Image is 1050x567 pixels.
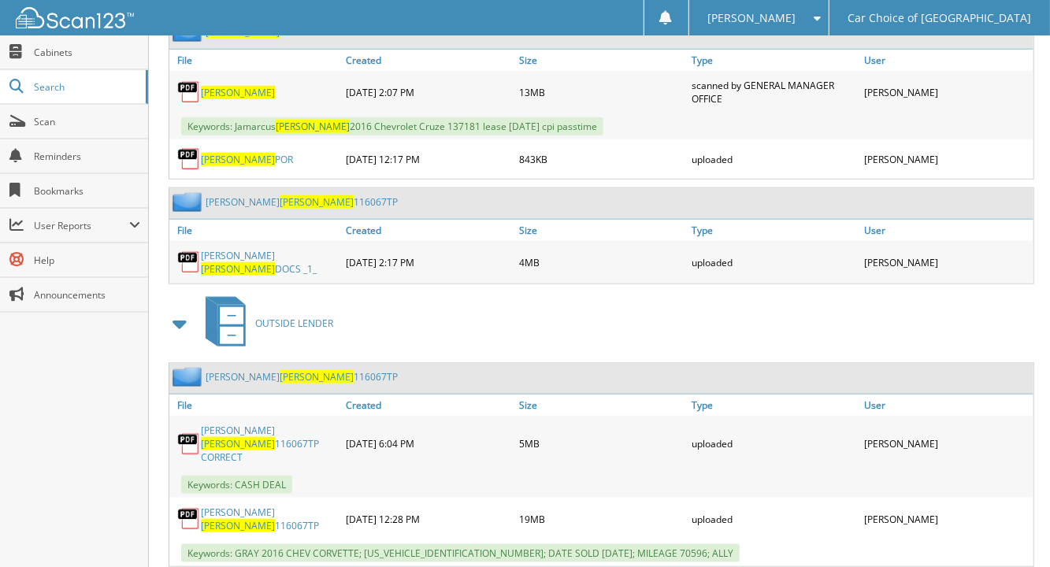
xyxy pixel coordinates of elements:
a: Size [515,50,688,71]
a: [PERSON_NAME] [201,86,275,99]
span: Car Choice of [GEOGRAPHIC_DATA] [848,13,1032,23]
div: 13MB [515,75,688,109]
div: [DATE] 12:17 PM [342,143,514,175]
span: [PERSON_NAME] [201,437,275,450]
a: User [861,220,1033,241]
a: [PERSON_NAME][PERSON_NAME]116067TP [201,506,338,532]
iframe: Chat Widget [971,491,1050,567]
div: uploaded [688,143,860,175]
img: PDF.png [177,147,201,171]
div: 19MB [515,502,688,536]
span: Keywords: Jamarcus 2016 Chevrolet Cruze 137181 lease [DATE] cpi passtime [181,117,603,135]
a: User [861,395,1033,416]
div: [PERSON_NAME] [861,75,1033,109]
a: User [861,50,1033,71]
div: scanned by GENERAL MANAGER OFFICE [688,75,860,109]
span: [PERSON_NAME] [201,519,275,532]
a: Created [342,50,514,71]
a: Type [688,395,860,416]
a: Created [342,395,514,416]
img: PDF.png [177,507,201,531]
span: Help [34,254,140,267]
span: Keywords: GRAY 2016 CHEV CORVETTE; [US_VEHICLE_IDENTIFICATION_NUMBER]; DATE SOLD [DATE]; MILEAGE ... [181,544,740,562]
span: Keywords: CASH DEAL [181,476,292,494]
a: File [169,220,342,241]
a: [PERSON_NAME][PERSON_NAME]116067TP [206,370,398,384]
div: [PERSON_NAME] [861,245,1033,280]
a: Type [688,220,860,241]
div: 5MB [515,420,688,468]
div: 843KB [515,143,688,175]
span: Reminders [34,150,140,163]
span: [PERSON_NAME] [280,370,354,384]
span: [PERSON_NAME] [280,195,354,209]
a: Size [515,220,688,241]
div: uploaded [688,420,860,468]
span: Scan [34,115,140,128]
div: uploaded [688,245,860,280]
a: Size [515,395,688,416]
a: Created [342,220,514,241]
img: folder2.png [173,367,206,387]
img: PDF.png [177,250,201,274]
div: [DATE] 2:17 PM [342,245,514,280]
div: uploaded [688,502,860,536]
span: [PERSON_NAME] [201,153,275,166]
img: scan123-logo-white.svg [16,7,134,28]
div: 4MB [515,245,688,280]
div: [DATE] 6:04 PM [342,420,514,468]
span: [PERSON_NAME] [276,120,350,133]
div: [DATE] 12:28 PM [342,502,514,536]
span: Cabinets [34,46,140,59]
div: [DATE] 2:07 PM [342,75,514,109]
div: [PERSON_NAME] [861,420,1033,468]
span: User Reports [34,219,129,232]
a: File [169,50,342,71]
div: [PERSON_NAME] [861,143,1033,175]
img: PDF.png [177,432,201,456]
a: [PERSON_NAME]POR [201,153,293,166]
img: PDF.png [177,80,201,104]
a: [PERSON_NAME][PERSON_NAME]DOCS _1_ [201,249,338,276]
a: [PERSON_NAME][PERSON_NAME]116067TP CORRECT [201,424,338,464]
a: OUTSIDE LENDER [196,292,333,354]
a: Type [688,50,860,71]
span: Announcements [34,288,140,302]
span: [PERSON_NAME] [707,13,796,23]
div: [PERSON_NAME] [861,502,1033,536]
a: [PERSON_NAME][PERSON_NAME]116067TP [206,195,398,209]
img: folder2.png [173,192,206,212]
span: OUTSIDE LENDER [255,317,333,330]
span: Search [34,80,138,94]
a: File [169,395,342,416]
span: [PERSON_NAME] [201,262,275,276]
span: Bookmarks [34,184,140,198]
